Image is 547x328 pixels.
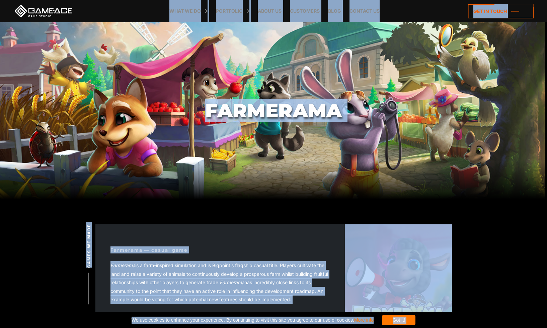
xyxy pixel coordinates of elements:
div: Farmerama — casual game [110,246,187,253]
span: We use cookies to enhance your experience. By continuing to visit this site you agree to our use ... [132,315,374,325]
a: Get in touch [468,4,534,18]
div: Got it! [382,315,415,325]
em: Farmerama [110,262,135,268]
a: More info [354,317,374,323]
span: is a farm-inspired simulation and is Bigpoint’s flagship casual title. Players cultivate the land... [110,262,328,302]
span: Games we made [86,224,92,267]
h1: Farmerama [205,100,342,121]
em: Farmerama [220,280,244,285]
